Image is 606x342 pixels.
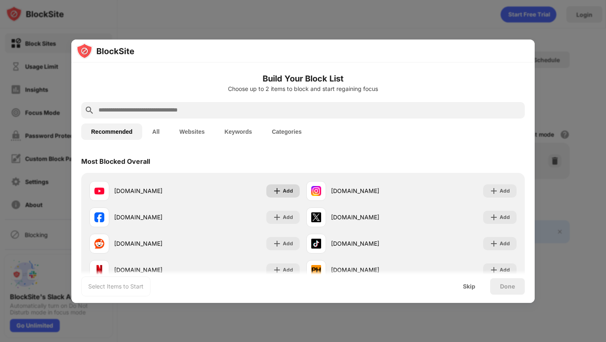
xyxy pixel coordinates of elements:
div: Most Blocked Overall [81,157,150,165]
img: favicons [94,265,104,275]
div: [DOMAIN_NAME] [114,265,195,274]
div: Add [500,240,510,248]
div: [DOMAIN_NAME] [114,239,195,248]
img: favicons [311,186,321,196]
button: Websites [169,123,214,140]
img: logo-blocksite.svg [76,43,134,59]
img: search.svg [85,105,94,115]
div: Select Items to Start [88,282,143,291]
div: Add [500,266,510,274]
div: [DOMAIN_NAME] [331,213,411,221]
button: Categories [262,123,311,140]
div: [DOMAIN_NAME] [331,265,411,274]
div: Add [283,213,293,221]
div: Done [500,283,515,290]
div: Add [283,240,293,248]
div: [DOMAIN_NAME] [114,186,195,195]
h6: Build Your Block List [81,72,525,85]
div: Add [283,266,293,274]
div: [DOMAIN_NAME] [331,186,411,195]
div: [DOMAIN_NAME] [114,213,195,221]
div: Skip [463,283,475,290]
button: Keywords [214,123,262,140]
img: favicons [94,239,104,249]
img: favicons [94,186,104,196]
button: All [142,123,169,140]
div: Add [500,187,510,195]
div: Add [500,213,510,221]
div: Choose up to 2 items to block and start regaining focus [81,86,525,92]
div: Add [283,187,293,195]
button: Recommended [81,123,142,140]
div: [DOMAIN_NAME] [331,239,411,248]
img: favicons [311,239,321,249]
img: favicons [311,265,321,275]
img: favicons [311,212,321,222]
img: favicons [94,212,104,222]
